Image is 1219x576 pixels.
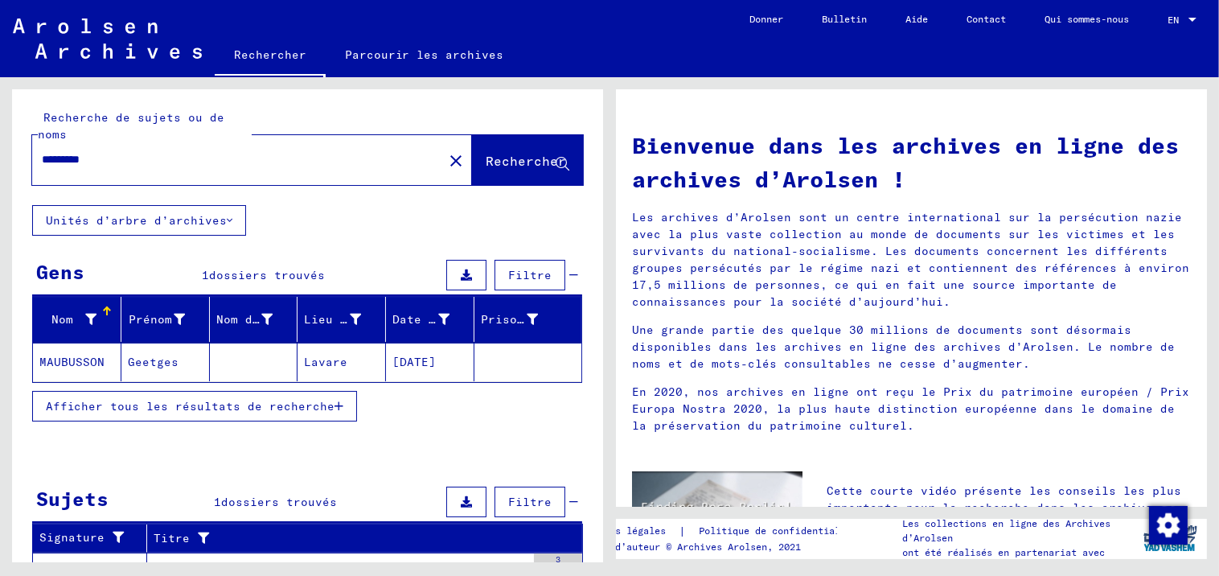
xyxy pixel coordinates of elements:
[392,307,474,332] div: Date de naissance
[481,307,562,332] div: Prisonnier #
[632,129,1191,196] h1: Bienvenue dans les archives en ligne des archives d’Arolsen !
[154,525,563,551] div: Titre
[38,110,224,142] mat-label: Recherche de sujets ou de noms
[154,530,190,547] font: Titre
[121,297,210,342] mat-header-cell: First Name
[202,268,209,282] span: 1
[902,545,1133,560] p: ont été réalisés en partenariat avec
[495,487,565,517] button: Filtre
[221,495,337,509] span: dossiers trouvés
[508,268,552,282] span: Filtre
[36,484,109,513] div: Sujets
[39,307,121,332] div: Nom
[534,553,582,570] div: 3
[632,471,802,564] img: video.jpg
[392,312,515,327] font: Date de naissance
[446,151,466,171] mat-icon: close
[386,343,474,381] mat-cell: [DATE]
[1148,505,1187,544] div: Modifier le consentement
[214,495,221,509] span: 1
[474,297,581,342] mat-header-cell: Prisoner #
[46,213,227,228] font: Unités d’arbre d’archives
[32,205,246,236] button: Unités d’arbre d’archives
[121,343,210,381] mat-cell: Geetges
[486,153,566,169] span: Rechercher
[472,135,583,185] button: Rechercher
[386,297,474,342] mat-header-cell: Date of Birth
[632,322,1191,372] p: Une grande partie des quelque 30 millions de documents sont désormais disponibles dans les archiv...
[210,297,298,342] mat-header-cell: Maiden Name
[508,495,552,509] span: Filtre
[33,297,121,342] mat-header-cell: Last Name
[440,144,472,176] button: Clair
[128,307,209,332] div: Prénom
[902,516,1133,545] p: Les collections en ligne des Archives d’Arolsen
[632,384,1191,434] p: En 2020, nos archives en ligne ont reçu le Prix du patrimoine européen / Prix Europa Nostra 2020,...
[481,312,568,327] font: Prisonnier #
[827,483,1191,533] p: Cette courte vidéo présente les conseils les plus importants pour la recherche dans les archives ...
[1140,518,1201,558] img: yv_logo.png
[298,343,386,381] mat-cell: Lavare
[1149,506,1188,545] img: Modifier le consentement
[36,257,84,286] div: Gens
[32,391,357,422] button: Afficher tous les résultats de recherche
[495,260,565,290] button: Filtre
[13,19,202,59] img: Arolsen_neg.svg
[129,312,172,327] font: Prénom
[215,35,326,77] a: Rechercher
[51,312,73,327] font: Nom
[216,307,298,332] div: Nom de jeune fille
[577,540,877,554] p: Droits d’auteur © Archives Arolsen, 2021
[326,35,523,74] a: Parcourir les archives
[209,268,325,282] span: dossiers trouvés
[632,209,1191,311] p: Les archives d’Arolsen sont un centre international sur la persécution nazie avec la plus vaste c...
[577,523,679,540] a: Mentions légales
[1168,14,1185,26] span: EN
[39,525,146,551] div: Signature
[33,343,121,381] mat-cell: MAUBUSSON
[46,399,335,413] span: Afficher tous les résultats de recherche
[304,307,385,332] div: Lieu de naissance
[304,312,427,327] font: Lieu de naissance
[679,523,687,540] font: |
[298,297,386,342] mat-header-cell: Place of Birth
[216,312,346,327] font: Nom de jeune fille
[39,529,105,546] font: Signature
[687,523,877,540] a: Politique de confidentialité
